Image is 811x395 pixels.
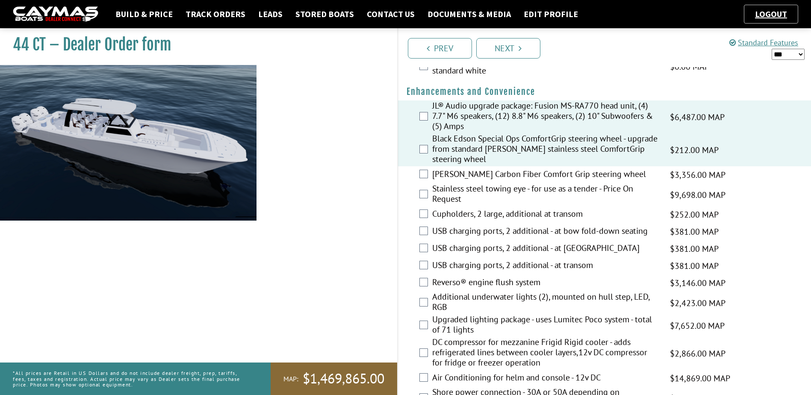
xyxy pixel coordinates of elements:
[111,9,177,20] a: Build & Price
[670,277,725,289] span: $3,146.00 MAP
[303,370,384,388] span: $1,469,865.00
[476,38,540,59] a: Next
[432,133,660,166] label: Black Edson Special Ops ComfortGrip steering wheel - upgrade from standard [PERSON_NAME] stainles...
[423,9,515,20] a: Documents & Media
[670,189,725,201] span: $9,698.00 MAP
[432,183,660,206] label: Stainless steel towing eye - for use as a tender - Price On Request
[408,38,472,59] a: Prev
[751,9,791,19] a: Logout
[271,363,397,395] a: MAP:$1,469,865.00
[432,100,660,133] label: JL® Audio upgrade package: Fusion MS-RA770 head unit, (4) 7.7" M6 speakers, (12) 8.8" M6 speakers...
[670,372,730,385] span: $14,869.00 MAP
[432,260,660,272] label: USB charging ports, 2 additional - at transom
[432,277,660,289] label: Reverso® engine flush system
[432,372,660,385] label: Air Conditioning for helm and console - 12v DC
[291,9,358,20] a: Stored Boats
[13,366,251,392] p: *All prices are Retail in US Dollars and do not include dealer freight, prep, tariffs, fees, taxe...
[670,168,725,181] span: $3,356.00 MAP
[729,38,798,47] a: Standard Features
[407,86,803,97] h4: Enhancements and Convenience
[670,319,725,332] span: $7,652.00 MAP
[432,169,660,181] label: [PERSON_NAME] Carbon Fiber Comfort Grip steering wheel
[519,9,582,20] a: Edit Profile
[432,226,660,238] label: USB charging ports, 2 additional - at bow fold-down seating
[670,347,725,360] span: $2,866.00 MAP
[363,9,419,20] a: Contact Us
[432,314,660,337] label: Upgraded lighting package - uses Lumitec Poco system - total of 71 lights
[670,144,719,156] span: $212.00 MAP
[432,337,660,370] label: DC compressor for mezzanine Frigid Rigid cooler - adds refrigerated lines between cooler layers,1...
[670,259,719,272] span: $381.00 MAP
[432,209,660,221] label: Cupholders, 2 large, additional at transom
[670,225,719,238] span: $381.00 MAP
[181,9,250,20] a: Track Orders
[13,6,98,22] img: caymas-dealer-connect-2ed40d3bc7270c1d8d7ffb4b79bf05adc795679939227970def78ec6f6c03838.gif
[432,243,660,255] label: USB charging ports, 2 additional - at [GEOGRAPHIC_DATA]
[432,292,660,314] label: Additional underwater lights (2), mounted on hull step, LED, RGB
[670,208,719,221] span: $252.00 MAP
[254,9,287,20] a: Leads
[670,242,719,255] span: $381.00 MAP
[283,374,298,383] span: MAP:
[13,35,376,54] h1: 44 CT – Dealer Order form
[670,297,725,310] span: $2,423.00 MAP
[670,111,725,124] span: $6,487.00 MAP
